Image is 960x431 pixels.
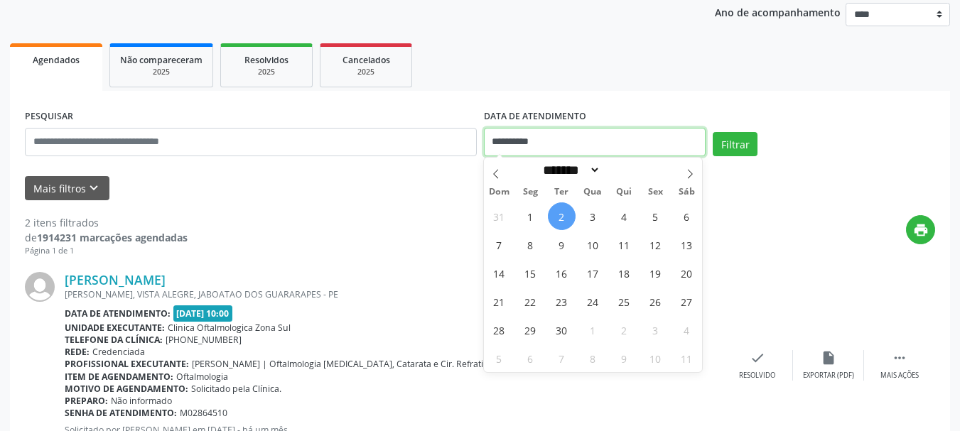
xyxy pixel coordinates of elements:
[330,67,401,77] div: 2025
[579,288,607,315] span: Setembro 24, 2025
[65,358,189,370] b: Profissional executante:
[120,67,203,77] div: 2025
[485,344,513,372] span: Outubro 5, 2025
[642,344,669,372] span: Outubro 10, 2025
[65,371,173,383] b: Item de agendamento:
[579,259,607,287] span: Setembro 17, 2025
[642,202,669,230] span: Setembro 5, 2025
[191,383,281,395] span: Solicitado pela Clínica.
[906,215,935,244] button: print
[65,383,188,395] b: Motivo de agendamento:
[484,106,586,128] label: DATA DE ATENDIMENTO
[65,307,171,320] b: Data de atendimento:
[610,259,638,287] span: Setembro 18, 2025
[579,344,607,372] span: Outubro 8, 2025
[610,231,638,258] span: Setembro 11, 2025
[25,106,73,128] label: PESQUISAR
[485,231,513,258] span: Setembro 7, 2025
[892,350,907,366] i: 
[608,187,640,197] span: Qui
[803,371,854,381] div: Exportar (PDF)
[642,316,669,344] span: Outubro 3, 2025
[673,202,701,230] span: Setembro 6, 2025
[65,346,90,358] b: Rede:
[642,259,669,287] span: Setembro 19, 2025
[715,3,841,21] p: Ano de acompanhamento
[173,305,233,322] span: [DATE] 10:00
[231,67,302,77] div: 2025
[485,288,513,315] span: Setembro 21, 2025
[671,187,702,197] span: Sáb
[65,272,166,288] a: [PERSON_NAME]
[485,202,513,230] span: Agosto 31, 2025
[25,176,109,201] button: Mais filtroskeyboard_arrow_down
[610,288,638,315] span: Setembro 25, 2025
[673,316,701,344] span: Outubro 4, 2025
[579,231,607,258] span: Setembro 10, 2025
[546,187,577,197] span: Ter
[642,231,669,258] span: Setembro 12, 2025
[485,316,513,344] span: Setembro 28, 2025
[111,395,172,407] span: Não informado
[514,187,546,197] span: Seg
[517,288,544,315] span: Setembro 22, 2025
[517,316,544,344] span: Setembro 29, 2025
[673,288,701,315] span: Setembro 27, 2025
[485,259,513,287] span: Setembro 14, 2025
[484,187,515,197] span: Dom
[517,202,544,230] span: Setembro 1, 2025
[120,54,203,66] span: Não compareceram
[579,316,607,344] span: Outubro 1, 2025
[65,322,165,334] b: Unidade executante:
[880,371,919,381] div: Mais ações
[610,202,638,230] span: Setembro 4, 2025
[166,334,242,346] span: [PHONE_NUMBER]
[913,222,929,238] i: print
[548,202,576,230] span: Setembro 2, 2025
[25,272,55,302] img: img
[176,371,228,383] span: Oftalmologia
[25,230,188,245] div: de
[548,231,576,258] span: Setembro 9, 2025
[25,245,188,257] div: Página 1 de 1
[577,187,608,197] span: Qua
[180,407,227,419] span: M02864510
[610,316,638,344] span: Outubro 2, 2025
[739,371,775,381] div: Resolvido
[640,187,671,197] span: Sex
[750,350,765,366] i: check
[548,316,576,344] span: Setembro 30, 2025
[92,346,145,358] span: Credenciada
[673,231,701,258] span: Setembro 13, 2025
[579,202,607,230] span: Setembro 3, 2025
[86,180,102,196] i: keyboard_arrow_down
[168,322,291,334] span: Clinica Oftalmologica Zona Sul
[65,407,177,419] b: Senha de atendimento:
[244,54,288,66] span: Resolvidos
[548,344,576,372] span: Outubro 7, 2025
[517,231,544,258] span: Setembro 8, 2025
[517,344,544,372] span: Outubro 6, 2025
[539,163,601,178] select: Month
[192,358,492,370] span: [PERSON_NAME] | Oftalmologia [MEDICAL_DATA], Catarata e Cir. Refrativa
[642,288,669,315] span: Setembro 26, 2025
[673,259,701,287] span: Setembro 20, 2025
[65,395,108,407] b: Preparo:
[25,215,188,230] div: 2 itens filtrados
[600,163,647,178] input: Year
[610,344,638,372] span: Outubro 9, 2025
[517,259,544,287] span: Setembro 15, 2025
[65,334,163,346] b: Telefone da clínica:
[548,288,576,315] span: Setembro 23, 2025
[821,350,836,366] i: insert_drive_file
[548,259,576,287] span: Setembro 16, 2025
[713,132,757,156] button: Filtrar
[673,344,701,372] span: Outubro 11, 2025
[65,288,722,300] div: [PERSON_NAME], VISTA ALEGRE, JABOATAO DOS GUARARAPES - PE
[33,54,80,66] span: Agendados
[343,54,390,66] span: Cancelados
[37,231,188,244] strong: 1914231 marcações agendadas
